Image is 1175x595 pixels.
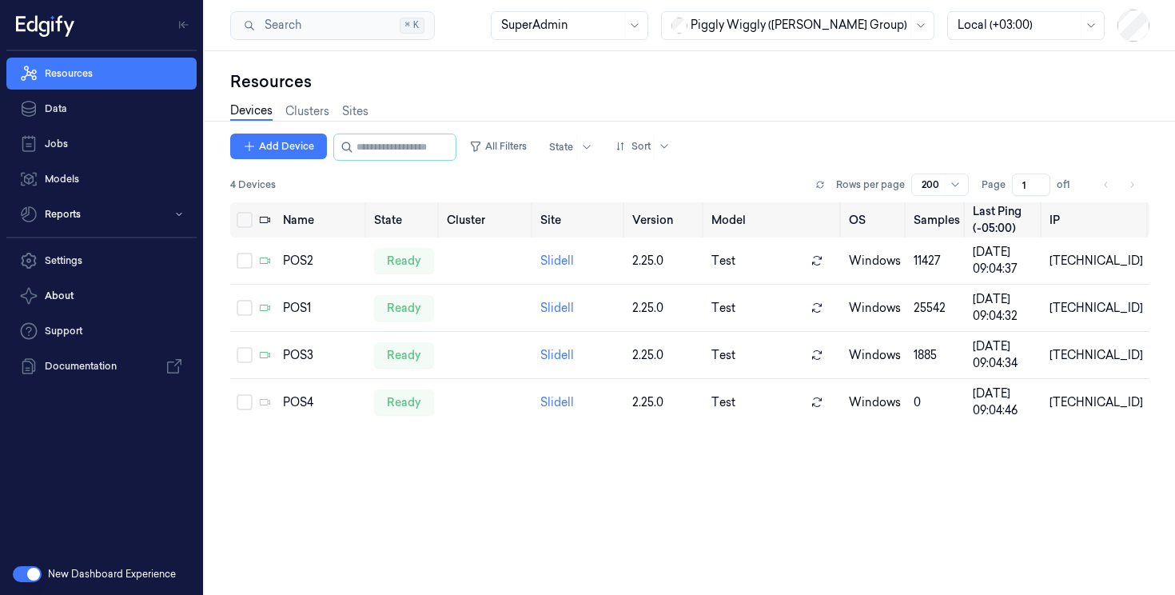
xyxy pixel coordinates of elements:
[1043,202,1149,238] th: IP
[6,163,197,195] a: Models
[6,350,197,382] a: Documentation
[237,347,253,363] button: Select row
[230,11,435,40] button: Search⌘K
[1050,394,1143,411] div: [TECHNICAL_ID]
[440,202,534,238] th: Cluster
[842,202,907,238] th: OS
[285,103,329,120] a: Clusters
[237,394,253,410] button: Select row
[632,347,699,364] div: 2.25.0
[368,202,440,238] th: State
[711,253,735,270] span: Test
[1050,253,1143,270] div: [TECHNICAL_ID]
[973,338,1037,372] div: [DATE] 09:04:34
[966,202,1043,238] th: Last Ping (-05:00)
[914,347,960,364] div: 1885
[374,295,434,321] div: ready
[283,300,361,317] div: POS1
[277,202,368,238] th: Name
[6,280,197,312] button: About
[237,300,253,316] button: Select row
[973,385,1037,419] div: [DATE] 09:04:46
[632,253,699,270] div: 2.25.0
[711,347,735,364] span: Test
[540,301,574,315] a: Slidell
[982,178,1006,192] span: Page
[230,134,327,159] button: Add Device
[230,102,273,121] a: Devices
[463,134,533,159] button: All Filters
[283,347,361,364] div: POS3
[711,300,735,317] span: Test
[632,394,699,411] div: 2.25.0
[6,93,197,125] a: Data
[540,254,574,268] a: Slidell
[6,245,197,277] a: Settings
[342,103,368,120] a: Sites
[1095,174,1143,196] nav: pagination
[632,300,699,317] div: 2.25.0
[237,212,253,228] button: Select all
[836,178,905,192] p: Rows per page
[258,17,301,34] span: Search
[849,300,901,317] p: windows
[849,347,901,364] p: windows
[914,394,960,411] div: 0
[705,202,842,238] th: Model
[283,253,361,270] div: POS2
[6,128,197,160] a: Jobs
[230,178,276,192] span: 4 Devices
[849,253,901,270] p: windows
[171,12,197,38] button: Toggle Navigation
[230,70,1149,93] div: Resources
[374,342,434,368] div: ready
[1057,178,1082,192] span: of 1
[6,198,197,230] button: Reports
[973,244,1037,278] div: [DATE] 09:04:37
[534,202,626,238] th: Site
[914,300,960,317] div: 25542
[540,348,574,362] a: Slidell
[1050,300,1143,317] div: [TECHNICAL_ID]
[626,202,705,238] th: Version
[711,394,735,411] span: Test
[973,291,1037,325] div: [DATE] 09:04:32
[6,58,197,90] a: Resources
[374,248,434,274] div: ready
[907,202,966,238] th: Samples
[540,395,574,409] a: Slidell
[374,389,434,415] div: ready
[914,253,960,270] div: 11427
[6,315,197,347] a: Support
[237,253,253,269] button: Select row
[1050,347,1143,364] div: [TECHNICAL_ID]
[283,394,361,411] div: POS4
[849,394,901,411] p: windows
